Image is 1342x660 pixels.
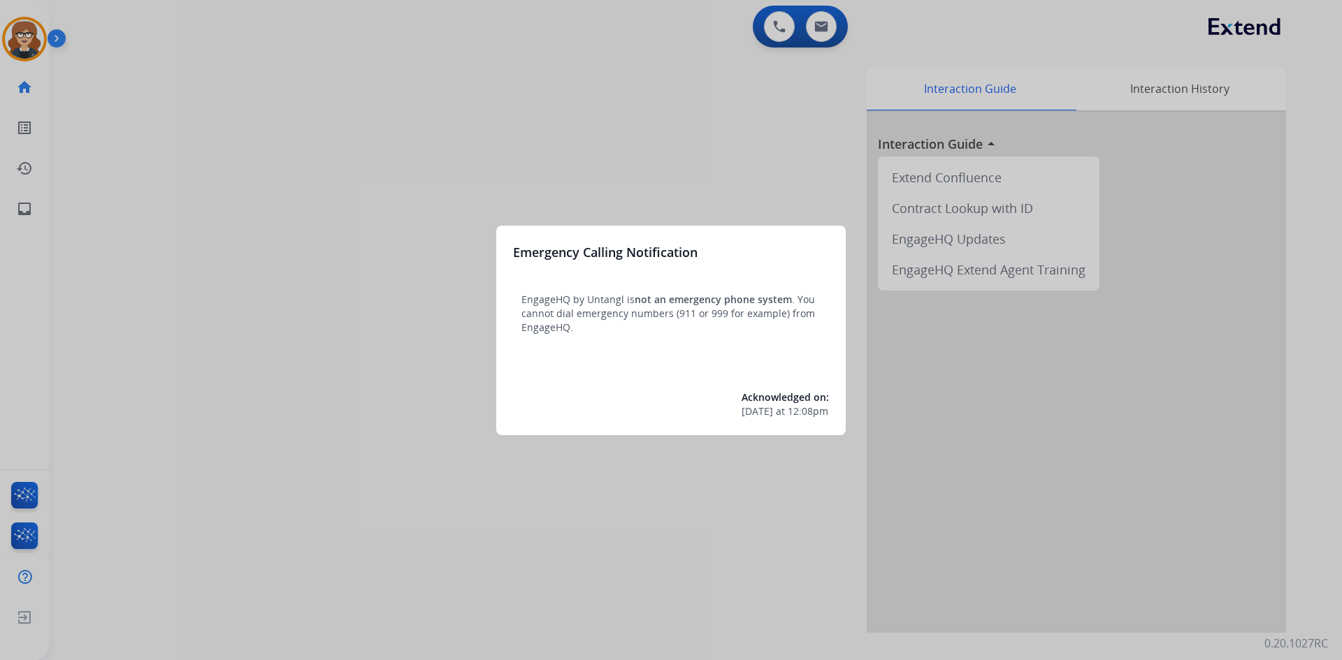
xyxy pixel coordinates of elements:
[742,404,829,418] div: at
[635,293,792,306] span: not an emergency phone system
[521,293,821,335] p: EngageHQ by Untangl is . You cannot dial emergency numbers (911 or 999 for example) from EngageHQ.
[742,404,773,418] span: [DATE]
[742,390,829,404] span: Acknowledged on:
[1264,635,1328,652] p: 0.20.1027RC
[788,404,828,418] span: 12:08pm
[513,242,698,262] h3: Emergency Calling Notification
